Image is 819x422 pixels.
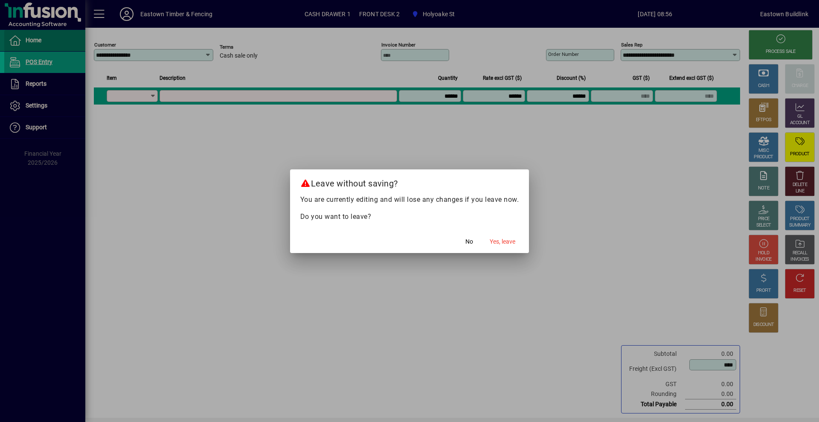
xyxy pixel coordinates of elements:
[300,212,519,222] p: Do you want to leave?
[465,237,473,246] span: No
[300,195,519,205] p: You are currently editing and will lose any changes if you leave now.
[290,169,529,194] h2: Leave without saving?
[456,234,483,250] button: No
[490,237,515,246] span: Yes, leave
[486,234,519,250] button: Yes, leave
